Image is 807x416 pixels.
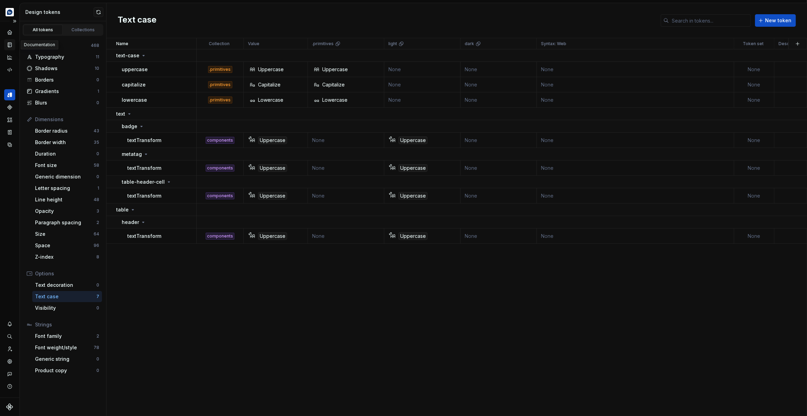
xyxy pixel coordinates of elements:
div: Border width [35,139,94,146]
p: header [122,219,139,226]
div: Documentation [4,39,15,50]
p: light [388,41,397,47]
p: Description [779,41,802,47]
div: Gradients [35,88,97,95]
button: Search ⌘K [4,331,15,342]
td: None [734,228,774,244]
div: Home [4,27,15,38]
td: None [461,62,537,77]
img: d177ba8e-e3fd-4a4c-acd4-2f63079db987.png [6,8,14,16]
div: Components [4,102,15,113]
p: Collection [209,41,230,47]
div: Letter spacing [35,185,97,192]
td: None [461,92,537,108]
td: None [384,62,461,77]
a: Analytics [4,52,15,63]
div: Opacity [35,208,96,215]
div: components [206,137,234,144]
div: Uppercase [398,164,428,172]
a: Z-index8 [32,251,102,263]
p: capitalize [122,81,146,88]
p: dark [465,41,474,47]
div: Uppercase [258,164,287,172]
div: Typography [35,53,96,60]
div: 78 [94,345,99,350]
p: metatag [122,151,142,158]
div: 35 [94,140,99,145]
a: Text case7 [32,291,102,302]
div: Colors [35,42,91,49]
div: Capitalize [322,81,345,88]
a: Settings [4,356,15,367]
a: Line height48 [32,194,102,205]
div: Paragraph spacing [35,219,96,226]
div: 0 [96,100,99,106]
td: None [461,228,537,244]
p: textTransform [127,192,161,199]
div: Design tokens [25,9,94,16]
div: Lowercase [322,97,347,103]
div: Capitalize [258,81,281,88]
p: Name [116,41,128,47]
p: textTransform [127,233,161,240]
a: Font weight/style78 [32,342,102,353]
p: textTransform [127,137,161,144]
td: None [537,228,734,244]
a: Shadows10 [24,63,102,74]
div: .primitives [208,81,232,88]
a: Gradients1 [24,86,102,97]
div: .primitives [208,97,232,103]
td: None [384,92,461,108]
p: badge [122,123,137,130]
div: Uppercase [398,136,428,144]
div: components [206,233,234,240]
div: Options [35,270,99,277]
div: Duration [35,150,96,157]
div: 0 [96,174,99,180]
p: Syntax: Web [541,41,566,47]
div: 43 [94,128,99,134]
div: Data sources [4,139,15,150]
div: 96 [94,243,99,248]
div: Dimensions [35,116,99,123]
h2: Text case [118,14,156,27]
div: Font size [35,162,94,169]
div: Code automation [4,64,15,75]
a: Blurs0 [24,97,102,108]
div: All tokens [26,27,60,33]
div: Font family [35,333,96,340]
div: Uppercase [398,192,428,200]
div: Z-index [35,253,96,260]
td: None [308,188,384,203]
div: 0 [96,77,99,83]
div: Line height [35,196,94,203]
div: 2 [96,220,99,225]
td: None [734,160,774,176]
td: None [461,133,537,148]
div: Product copy [35,367,96,374]
button: Expand sidebar [10,16,19,26]
td: None [461,77,537,92]
div: Contact support [4,368,15,380]
td: None [537,92,734,108]
a: Storybook stories [4,127,15,138]
div: 0 [96,151,99,157]
p: Token set [743,41,764,47]
td: None [461,188,537,203]
div: 48 [94,197,99,202]
a: Letter spacing1 [32,183,102,194]
svg: Supernova Logo [6,403,13,410]
div: Notifications [4,318,15,330]
a: Size64 [32,228,102,240]
div: 1 [97,185,99,191]
div: Generic string [35,356,96,363]
div: Generic dimension [35,173,96,180]
div: Uppercase [258,232,287,240]
div: Uppercase [258,192,287,200]
a: Assets [4,114,15,125]
div: Shadows [35,65,95,72]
